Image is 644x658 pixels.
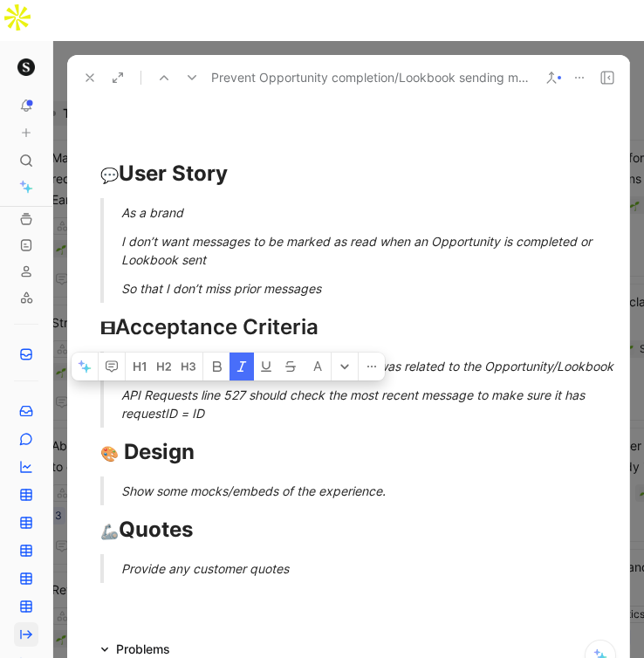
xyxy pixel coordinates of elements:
[121,359,613,374] em: We need some way to check if last message was related to the Opportunity/Lookbook
[121,387,588,421] em: API Requests line 527 should check the most recent message to make sure it has requestID = ID
[100,523,119,540] span: 🦾
[100,167,119,184] span: 💬
[211,67,532,88] span: Prevent Opportunity completion/Lookbook sending marking chat as read
[17,58,35,76] img: shopmy
[119,517,193,542] strong: Quotes
[124,439,195,464] strong: Design
[121,279,618,298] div: So that I don’t miss prior messages
[121,561,289,576] em: Provide any customer quotes
[119,161,228,186] strong: User Story
[121,203,618,222] div: As a brand
[14,55,38,79] button: shopmy
[100,445,119,463] span: 🎨
[121,483,386,498] em: Show some mocks/embeds of the experience.
[100,320,115,338] span: 🎞
[121,232,618,269] div: I don’t want messages to be marked as read when an Opportunity is completed or Lookbook sent
[100,312,597,343] div: Acceptance Criteria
